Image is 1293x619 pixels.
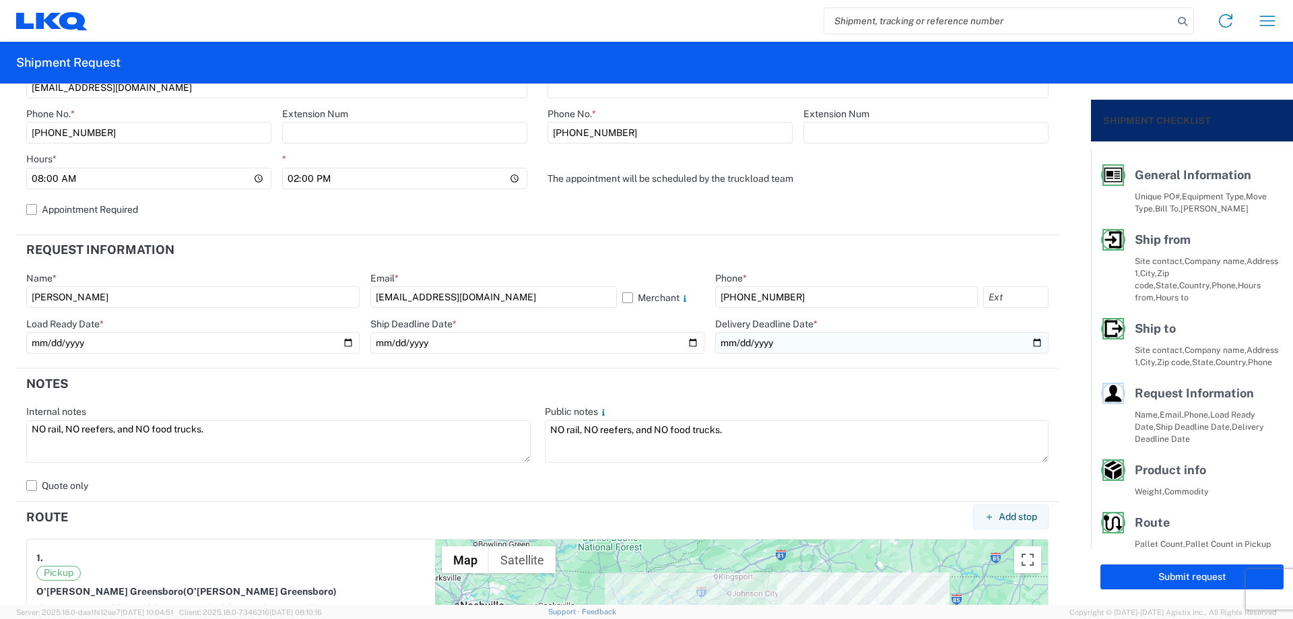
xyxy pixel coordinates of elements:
input: Ext [983,286,1049,308]
span: Equipment Type, [1182,191,1246,201]
span: Phone [1248,357,1272,367]
span: Pallet Count, [1135,539,1185,549]
input: Shipment, tracking or reference number [824,8,1173,34]
label: Ship Deadline Date [370,318,457,330]
label: Phone No. [26,108,75,120]
label: Extension Num [282,108,348,120]
label: Hours [26,153,57,165]
button: Show street map [442,546,489,573]
span: Route [1135,515,1170,529]
label: Public notes [545,405,609,418]
span: Ship from [1135,232,1191,247]
span: [PERSON_NAME] [1181,203,1249,214]
span: [DATE] 08:10:16 [269,608,322,616]
label: Delivery Deadline Date [715,318,818,330]
span: Email, [1160,410,1184,420]
span: (O'[PERSON_NAME] Greensboro) [183,586,337,597]
label: Extension Num [803,108,869,120]
span: [GEOGRAPHIC_DATA] US [204,603,315,614]
span: Unique PO#, [1135,191,1182,201]
span: Client: 2025.18.0-7346316 [179,608,322,616]
span: Site contact, [1135,256,1185,266]
span: State, [1192,357,1216,367]
label: Internal notes [26,405,86,418]
span: General Information [1135,168,1251,182]
span: Server: 2025.18.0-daa1fe12ee7 [16,608,173,616]
strong: O'[PERSON_NAME] Greensboro [36,586,337,597]
span: Add stop [999,511,1037,523]
a: Feedback [582,608,616,616]
span: Hours to [1156,292,1189,302]
label: Quote only [26,475,1049,496]
label: Phone No. [548,108,596,120]
span: Pickup [36,566,81,581]
span: Request Information [1135,386,1254,400]
h2: Shipment Request [16,55,121,71]
span: Name, [1135,410,1160,420]
span: Phone, [1184,410,1210,420]
span: Weight, [1135,486,1164,496]
label: Appointment Required [26,199,527,220]
button: Show satellite imagery [489,546,556,573]
label: Merchant [622,286,704,308]
h2: Notes [26,377,68,391]
label: Phone [715,272,747,284]
span: Company name, [1185,345,1247,355]
span: [STREET_ADDRESS][PERSON_NAME], [36,603,204,614]
h2: Request Information [26,243,174,257]
span: Commodity [1164,486,1209,496]
span: Country, [1216,357,1248,367]
span: Product info [1135,463,1206,477]
a: Support [548,608,582,616]
span: Ship to [1135,321,1176,335]
button: Toggle fullscreen view [1014,546,1041,573]
button: Add stop [973,504,1049,529]
span: Company name, [1185,256,1247,266]
span: Country, [1179,280,1212,290]
span: Phone, [1212,280,1238,290]
span: Ship Deadline Date, [1156,422,1232,432]
label: Name [26,272,57,284]
span: Zip code, [1157,357,1192,367]
button: Submit request [1100,564,1284,589]
span: State, [1156,280,1179,290]
label: The appointment will be scheduled by the truckload team [548,168,793,189]
span: Copyright © [DATE]-[DATE] Agistix Inc., All Rights Reserved [1069,606,1277,618]
h2: Shipment Checklist [1103,112,1211,129]
span: Pallet Count in Pickup Stops equals Pallet Count in delivery stops, [1135,539,1277,573]
strong: 1. [36,549,43,566]
span: City, [1140,268,1157,278]
label: Load Ready Date [26,318,104,330]
span: Site contact, [1135,345,1185,355]
h2: Route [26,511,68,524]
label: Email [370,272,399,284]
span: City, [1140,357,1157,367]
span: Bill To, [1155,203,1181,214]
span: [DATE] 10:04:51 [121,608,173,616]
